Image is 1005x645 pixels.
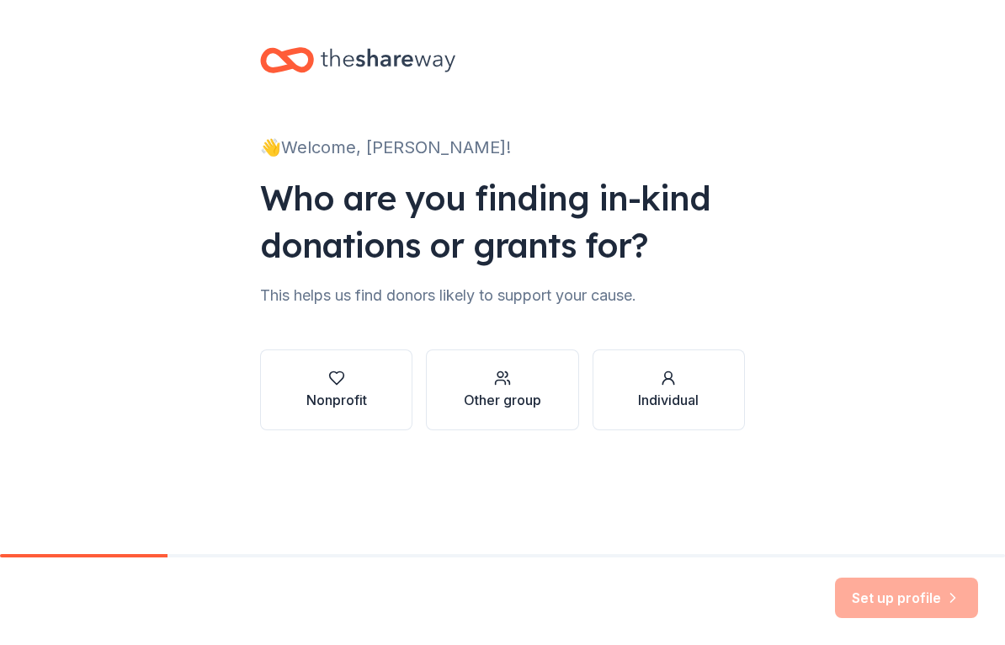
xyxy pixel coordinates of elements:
div: Who are you finding in-kind donations or grants for? [260,174,745,269]
button: Other group [426,349,578,430]
div: Nonprofit [306,390,367,410]
div: Other group [464,390,541,410]
button: Nonprofit [260,349,412,430]
button: Individual [593,349,745,430]
div: 👋 Welcome, [PERSON_NAME]! [260,134,745,161]
div: This helps us find donors likely to support your cause. [260,282,745,309]
div: Individual [638,390,699,410]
